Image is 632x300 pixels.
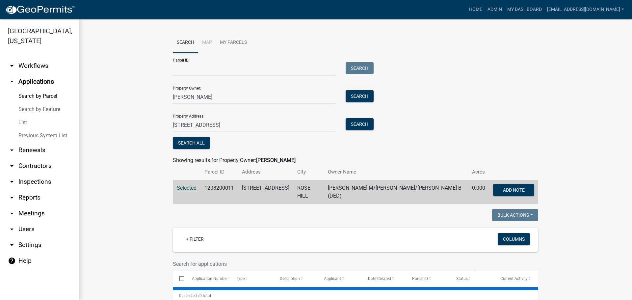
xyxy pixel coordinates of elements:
[280,276,300,281] span: Description
[192,276,228,281] span: Application Number
[238,180,293,204] td: [STREET_ADDRESS]
[485,3,505,16] a: Admin
[179,293,199,298] span: 0 selected /
[450,271,494,286] datatable-header-cell: Status
[293,180,324,204] td: ROSE HILL
[8,241,16,249] i: arrow_drop_down
[324,180,468,204] td: [PERSON_NAME] M/[PERSON_NAME]/[PERSON_NAME] B (DED)
[8,194,16,202] i: arrow_drop_down
[505,3,544,16] a: My Dashboard
[324,276,341,281] span: Applicant
[8,178,16,186] i: arrow_drop_down
[256,157,296,163] strong: [PERSON_NAME]
[173,137,210,149] button: Search All
[200,164,238,180] th: Parcel ID
[173,257,476,271] input: Search for applications
[274,271,318,286] datatable-header-cell: Description
[493,184,534,196] button: Add Note
[8,78,16,86] i: arrow_drop_up
[494,271,538,286] datatable-header-cell: Current Activity
[412,276,428,281] span: Parcel ID
[8,257,16,265] i: help
[8,62,16,70] i: arrow_drop_down
[466,3,485,16] a: Home
[8,146,16,154] i: arrow_drop_down
[468,180,489,204] td: 0.000
[456,276,468,281] span: Status
[238,164,293,180] th: Address
[500,276,528,281] span: Current Activity
[229,271,274,286] datatable-header-cell: Type
[498,233,530,245] button: Columns
[173,32,198,53] a: Search
[181,233,209,245] a: + Filter
[185,271,229,286] datatable-header-cell: Application Number
[8,162,16,170] i: arrow_drop_down
[362,271,406,286] datatable-header-cell: Date Created
[544,3,627,16] a: [EMAIL_ADDRESS][DOMAIN_NAME]
[173,271,185,286] datatable-header-cell: Select
[368,276,391,281] span: Date Created
[216,32,251,53] a: My Parcels
[346,118,374,130] button: Search
[236,276,245,281] span: Type
[173,156,538,164] div: Showing results for Property Owner:
[346,90,374,102] button: Search
[177,185,197,191] a: Selected
[8,209,16,217] i: arrow_drop_down
[468,164,489,180] th: Acres
[324,164,468,180] th: Owner Name
[293,164,324,180] th: City
[200,180,238,204] td: 1208200011
[346,62,374,74] button: Search
[492,209,538,221] button: Bulk Actions
[8,225,16,233] i: arrow_drop_down
[318,271,362,286] datatable-header-cell: Applicant
[406,271,450,286] datatable-header-cell: Parcel ID
[503,187,524,193] span: Add Note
